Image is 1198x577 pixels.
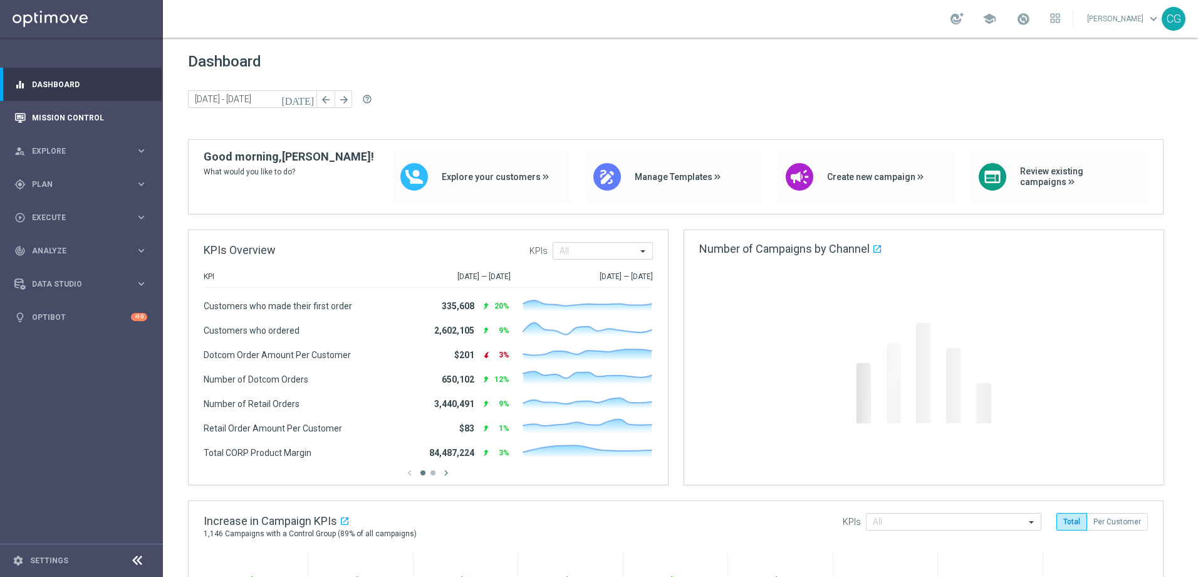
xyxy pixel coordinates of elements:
button: equalizer Dashboard [14,80,148,90]
a: Optibot [32,300,131,334]
a: Dashboard [32,68,147,101]
div: Dashboard [14,68,147,101]
span: Execute [32,214,135,221]
i: settings [13,555,24,566]
div: Data Studio [14,278,135,290]
span: school [982,12,996,26]
i: keyboard_arrow_right [135,178,147,190]
span: Data Studio [32,280,135,288]
i: lightbulb [14,312,26,323]
div: Mission Control [14,101,147,134]
i: keyboard_arrow_right [135,145,147,157]
i: person_search [14,146,26,157]
div: +10 [131,313,147,321]
div: CG [1162,7,1185,31]
button: Mission Control [14,113,148,123]
a: Mission Control [32,101,147,134]
button: track_changes Analyze keyboard_arrow_right [14,246,148,256]
div: Optibot [14,300,147,334]
i: play_circle_outline [14,212,26,223]
i: equalizer [14,79,26,90]
button: play_circle_outline Execute keyboard_arrow_right [14,213,148,223]
i: keyboard_arrow_right [135,278,147,290]
span: Analyze [32,247,135,255]
i: keyboard_arrow_right [135,245,147,257]
div: Analyze [14,245,135,257]
div: Execute [14,212,135,223]
i: gps_fixed [14,179,26,190]
span: Plan [32,181,135,188]
a: Settings [30,557,68,564]
span: keyboard_arrow_down [1147,12,1160,26]
button: gps_fixed Plan keyboard_arrow_right [14,179,148,189]
a: [PERSON_NAME]keyboard_arrow_down [1086,9,1162,28]
div: Explore [14,146,135,157]
i: keyboard_arrow_right [135,211,147,223]
button: Data Studio keyboard_arrow_right [14,279,148,289]
div: Plan [14,179,135,190]
button: lightbulb Optibot +10 [14,312,148,322]
button: person_search Explore keyboard_arrow_right [14,146,148,156]
i: track_changes [14,245,26,257]
span: Explore [32,147,135,155]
